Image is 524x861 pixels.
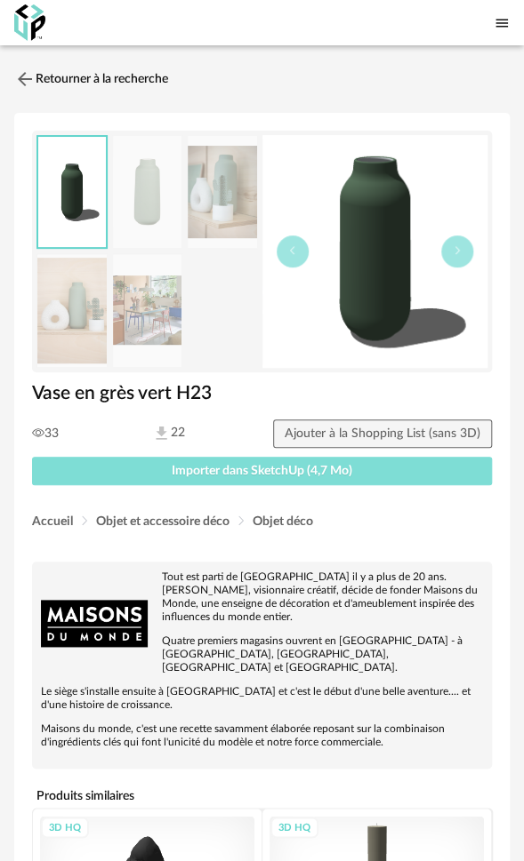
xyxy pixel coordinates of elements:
span: 33 [32,426,143,442]
span: Objet déco [253,515,313,528]
span: 22 [152,424,263,442]
img: vase-en-gres-vert-h23-1000-3-36-217008_6.jpg [37,254,107,367]
span: Objet et accessoire déco [96,515,230,528]
img: OXP [14,4,45,41]
p: Quatre premiers magasins ouvrent en [GEOGRAPHIC_DATA] - à [GEOGRAPHIC_DATA], [GEOGRAPHIC_DATA], [... [41,634,483,674]
img: vase-en-gres-vert-h23-1000-3-36-217008_1.jpg [113,136,182,249]
div: 3D HQ [270,817,318,839]
div: 3D HQ [41,817,89,839]
a: Retourner à la recherche [14,60,168,99]
img: thumbnail.png [38,137,106,248]
span: Importer dans SketchUp (4,7 Mo) [172,465,352,477]
img: svg+xml;base64,PHN2ZyB3aWR0aD0iMjQiIGhlaWdodD0iMjQiIHZpZXdCb3g9IjAgMCAyNCAyNCIgZmlsbD0ibm9uZSIgeG... [14,68,36,90]
h1: Vase en grès vert H23 [32,381,492,405]
span: Accueil [32,515,73,528]
img: vase-en-gres-vert-h23-1000-3-36-217008_7.jpg [188,136,257,249]
p: Maisons du monde, c'est une recette savamment élaborée reposant sur la combinaison d'ingrédients ... [41,722,483,749]
p: Le siège s'installe ensuite à [GEOGRAPHIC_DATA] et c'est le début d'une belle aventure.... et d'u... [41,685,483,712]
p: Tout est parti de [GEOGRAPHIC_DATA] il y a plus de 20 ans. [PERSON_NAME], visionnaire créatif, dé... [41,570,483,624]
img: brand logo [41,570,148,677]
div: Breadcrumb [32,512,492,533]
span: Ajouter à la Shopping List (sans 3D) [285,427,480,440]
button: Importer dans SketchUp (4,7 Mo) [32,457,492,485]
img: Téléchargements [152,424,171,442]
h4: Produits similaires [32,783,492,808]
img: vase-en-gres-vert-h23-1000-3-36-217008_9.jpg [113,254,182,367]
button: Ajouter à la Shopping List (sans 3D) [273,419,493,448]
span: Menu icon [494,13,510,32]
img: thumbnail.png [262,135,488,368]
